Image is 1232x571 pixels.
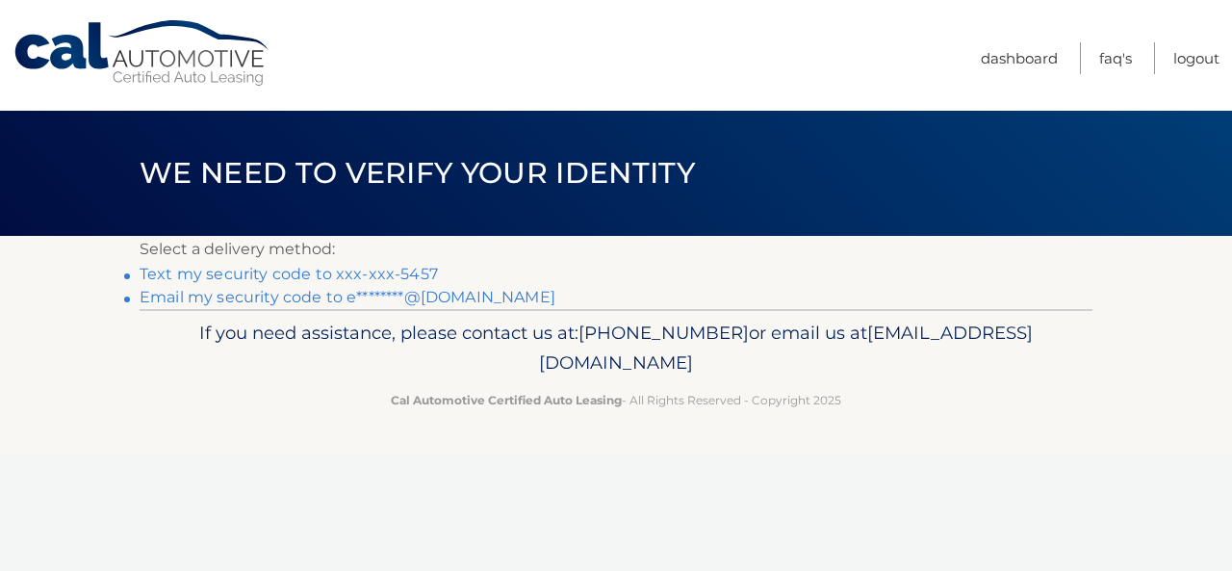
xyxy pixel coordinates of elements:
[140,265,438,283] a: Text my security code to xxx-xxx-5457
[1173,42,1219,74] a: Logout
[152,390,1080,410] p: - All Rights Reserved - Copyright 2025
[152,318,1080,379] p: If you need assistance, please contact us at: or email us at
[578,322,749,344] span: [PHONE_NUMBER]
[391,393,622,407] strong: Cal Automotive Certified Auto Leasing
[13,19,272,88] a: Cal Automotive
[140,236,1092,263] p: Select a delivery method:
[140,288,555,306] a: Email my security code to e********@[DOMAIN_NAME]
[140,155,695,191] span: We need to verify your identity
[981,42,1058,74] a: Dashboard
[1099,42,1132,74] a: FAQ's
